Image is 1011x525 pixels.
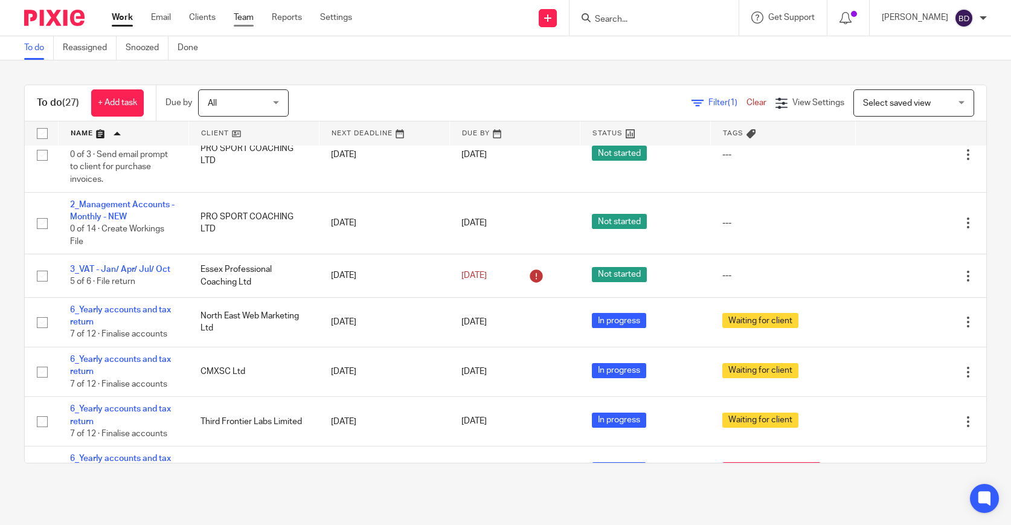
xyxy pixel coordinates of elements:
[188,347,319,396] td: CMXSC Ltd
[319,192,449,254] td: [DATE]
[151,11,171,24] a: Email
[722,363,798,378] span: Waiting for client
[592,363,646,378] span: In progress
[594,14,702,25] input: Search
[768,13,815,22] span: Get Support
[70,265,170,274] a: 3_VAT - Jan/ Apr/ Jul/ Oct
[722,217,844,229] div: ---
[70,278,135,286] span: 5 of 6 · File return
[24,10,85,26] img: Pixie
[461,219,487,227] span: [DATE]
[62,98,79,108] span: (27)
[91,89,144,117] a: + Add task
[70,225,164,246] span: 0 of 14 · Create Workings File
[70,405,171,425] a: 6_Yearly accounts and tax return
[722,462,821,477] span: Needs manager review
[70,150,168,184] span: 0 of 3 · Send email prompt to client for purchase invoices.
[592,214,647,229] span: Not started
[234,11,254,24] a: Team
[112,11,133,24] a: Work
[722,313,798,328] span: Waiting for client
[189,11,216,24] a: Clients
[70,355,171,376] a: 6_Yearly accounts and tax return
[272,11,302,24] a: Reports
[70,380,167,388] span: 7 of 12 · Finalise accounts
[320,11,352,24] a: Settings
[746,98,766,107] a: Clear
[70,306,171,326] a: 6_Yearly accounts and tax return
[723,130,743,137] span: Tags
[188,397,319,446] td: Third Frontier Labs Limited
[461,318,487,326] span: [DATE]
[126,36,168,60] a: Snoozed
[722,269,844,282] div: ---
[592,267,647,282] span: Not started
[461,368,487,376] span: [DATE]
[461,271,487,280] span: [DATE]
[208,99,217,108] span: All
[882,11,948,24] p: [PERSON_NAME]
[319,397,449,446] td: [DATE]
[70,330,167,339] span: 7 of 12 · Finalise accounts
[178,36,207,60] a: Done
[708,98,746,107] span: Filter
[592,313,646,328] span: In progress
[70,430,167,438] span: 7 of 12 · Finalise accounts
[319,297,449,347] td: [DATE]
[722,149,844,161] div: ---
[319,347,449,396] td: [DATE]
[188,254,319,297] td: Essex Professional Coaching Ltd
[319,254,449,297] td: [DATE]
[188,118,319,192] td: PRO SPORT COACHING LTD
[319,118,449,192] td: [DATE]
[63,36,117,60] a: Reassigned
[188,192,319,254] td: PRO SPORT COACHING LTD
[188,297,319,347] td: North East Web Marketing Ltd
[592,146,647,161] span: Not started
[24,36,54,60] a: To do
[461,150,487,159] span: [DATE]
[863,99,931,108] span: Select saved view
[319,446,449,496] td: [DATE]
[728,98,737,107] span: (1)
[792,98,844,107] span: View Settings
[461,417,487,426] span: [DATE]
[70,201,175,221] a: 2_Management Accounts - Monthly - NEW
[37,97,79,109] h1: To do
[188,446,319,496] td: Uk Skills Academy Limited
[592,413,646,428] span: In progress
[954,8,974,28] img: svg%3E
[165,97,192,109] p: Due by
[70,126,129,146] a: 1_Weekly Bank Reconciliation
[722,413,798,428] span: Waiting for client
[592,462,646,477] span: In progress
[70,454,171,475] a: 6_Yearly accounts and tax return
